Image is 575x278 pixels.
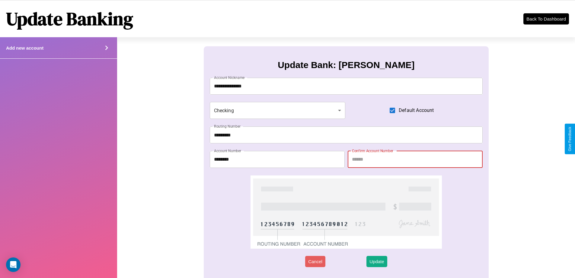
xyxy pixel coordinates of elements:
div: Open Intercom Messenger [6,257,21,272]
h3: Update Bank: [PERSON_NAME] [278,60,414,70]
span: Default Account [399,107,434,114]
button: Cancel [305,256,325,267]
label: Account Nickname [214,75,245,80]
img: check [251,175,442,249]
label: Account Number [214,148,241,153]
h1: Update Banking [6,6,133,31]
h4: Add new account [6,45,43,51]
button: Update [366,256,387,267]
div: Give Feedback [568,127,572,151]
label: Confirm Account Number [352,148,393,153]
button: Back To Dashboard [523,13,569,25]
label: Routing Number [214,124,241,129]
div: Checking [210,102,346,119]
